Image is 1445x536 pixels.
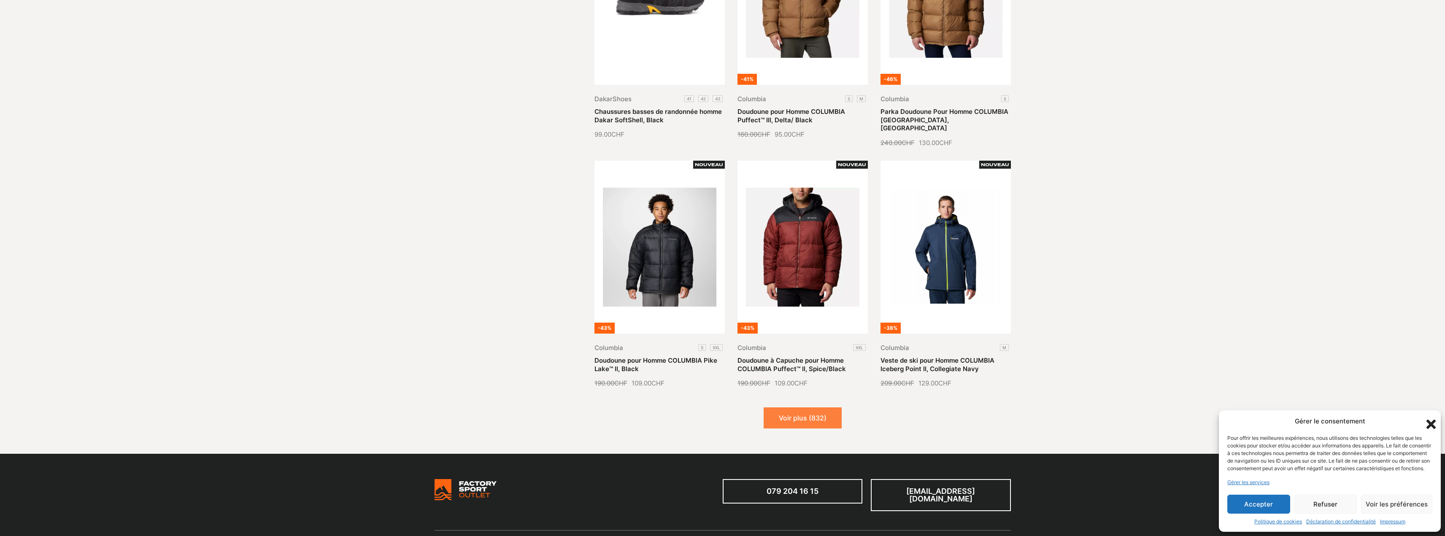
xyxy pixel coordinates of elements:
[1227,434,1431,472] div: Pour offrir les meilleures expériences, nous utilisons des technologies telles que les cookies po...
[1424,417,1432,426] div: Fermer la boîte de dialogue
[1294,495,1357,514] button: Refuser
[871,479,1011,511] a: [EMAIL_ADDRESS][DOMAIN_NAME]
[881,108,1008,132] a: Parka Doudoune Pour Homme COLUMBIA [GEOGRAPHIC_DATA], [GEOGRAPHIC_DATA]
[881,356,994,373] a: Veste de ski pour Homme COLUMBIA Iceberg Point II, Collegiate Navy
[594,356,717,373] a: Doudoune pour Homme COLUMBIA Pike Lake™ II, Black
[594,108,722,124] a: Chaussures basses de randonnée homme Dakar SoftShell, Black
[435,479,497,500] img: Bricks Woocommerce Starter
[1361,495,1432,514] button: Voir les préférences
[1306,518,1376,525] a: Déclaration de confidentialité
[737,356,846,373] a: Doudoune à Capuche pour Homme COLUMBIA Puffect™ II, Spice/Black
[1227,479,1269,486] a: Gérer les services
[737,108,845,124] a: Doudoune pour Homme COLUMBIA Puffect™ III, Delta/ Black
[1227,495,1290,514] button: Accepter
[723,479,863,504] a: 079 204 16 15
[1295,417,1365,426] div: Gérer le consentement
[1380,518,1405,525] a: Impressum
[1254,518,1302,525] a: Politique de cookies
[764,407,842,428] button: Voir plus (832)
